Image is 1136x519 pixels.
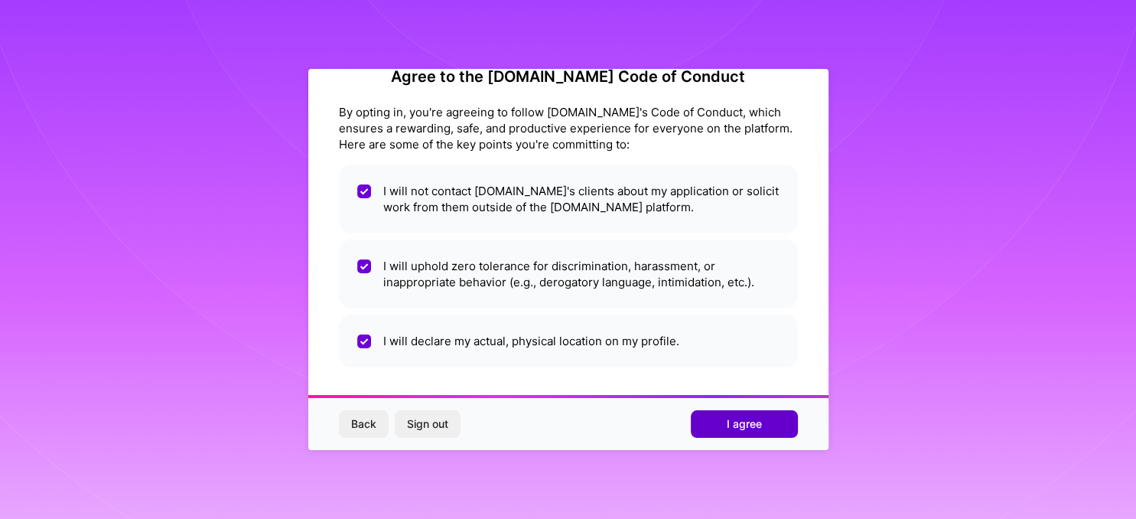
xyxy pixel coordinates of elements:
span: Back [351,416,376,432]
div: By opting in, you're agreeing to follow [DOMAIN_NAME]'s Code of Conduct, which ensures a rewardin... [339,104,798,152]
h2: Agree to the [DOMAIN_NAME] Code of Conduct [339,67,798,86]
span: Sign out [407,416,448,432]
span: I agree [727,416,762,432]
li: I will not contact [DOMAIN_NAME]'s clients about my application or solicit work from them outside... [339,165,798,233]
button: I agree [691,410,798,438]
button: Sign out [395,410,461,438]
button: Back [339,410,389,438]
li: I will declare my actual, physical location on my profile. [339,315,798,367]
li: I will uphold zero tolerance for discrimination, harassment, or inappropriate behavior (e.g., der... [339,240,798,308]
